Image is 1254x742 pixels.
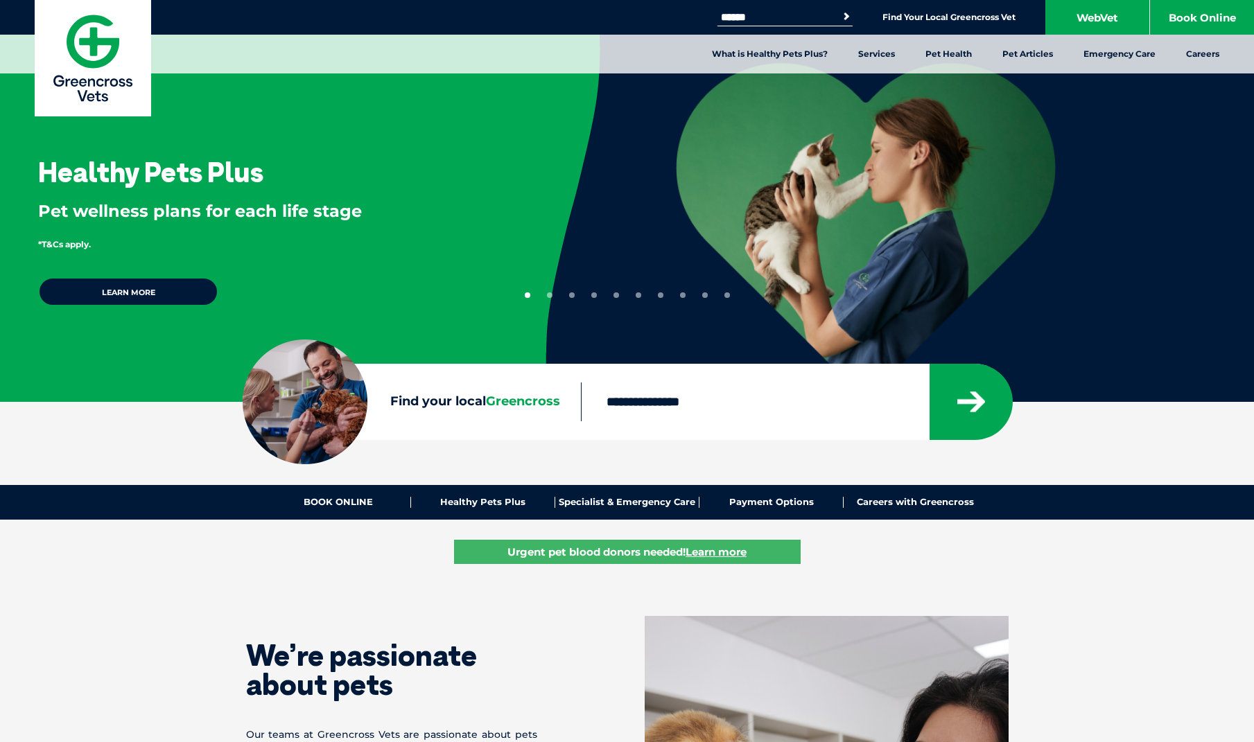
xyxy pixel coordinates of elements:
a: Healthy Pets Plus [411,497,555,508]
a: Payment Options [699,497,844,508]
span: *T&Cs apply. [38,239,91,249]
a: Careers [1171,35,1235,73]
span: Greencross [486,394,560,409]
a: Pet Health [910,35,987,73]
a: Emergency Care [1068,35,1171,73]
button: 8 of 10 [680,292,686,298]
button: 7 of 10 [658,292,663,298]
button: 3 of 10 [569,292,575,298]
button: Search [839,10,853,24]
a: Pet Articles [987,35,1068,73]
button: 5 of 10 [613,292,619,298]
a: Learn more [38,277,218,306]
a: BOOK ONLINE [267,497,411,508]
a: Careers with Greencross [844,497,987,508]
u: Learn more [686,545,747,558]
p: Pet wellness plans for each life stage [38,200,500,223]
h1: We’re passionate about pets [246,641,537,699]
a: Urgent pet blood donors needed!Learn more [454,540,801,564]
button: 9 of 10 [702,292,708,298]
a: Specialist & Emergency Care [555,497,699,508]
label: Find your local [243,391,581,412]
button: 4 of 10 [591,292,597,298]
button: 2 of 10 [547,292,552,298]
a: Find Your Local Greencross Vet [882,12,1016,23]
a: What is Healthy Pets Plus? [697,35,843,73]
a: Services [843,35,910,73]
h3: Healthy Pets Plus [38,158,263,186]
button: 6 of 10 [636,292,641,298]
button: 10 of 10 [724,292,730,298]
button: 1 of 10 [525,292,530,298]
